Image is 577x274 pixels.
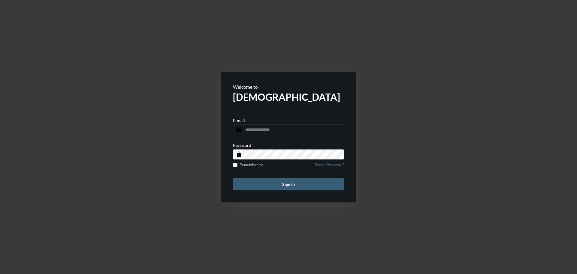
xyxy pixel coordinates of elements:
[233,91,344,103] h2: [DEMOGRAPHIC_DATA]
[233,84,344,90] p: Welcome to
[233,178,344,190] button: Sign in
[315,163,344,171] a: Forgot Password?
[233,118,245,123] p: E-mail
[233,143,251,148] p: Password
[233,163,264,167] label: Remember me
